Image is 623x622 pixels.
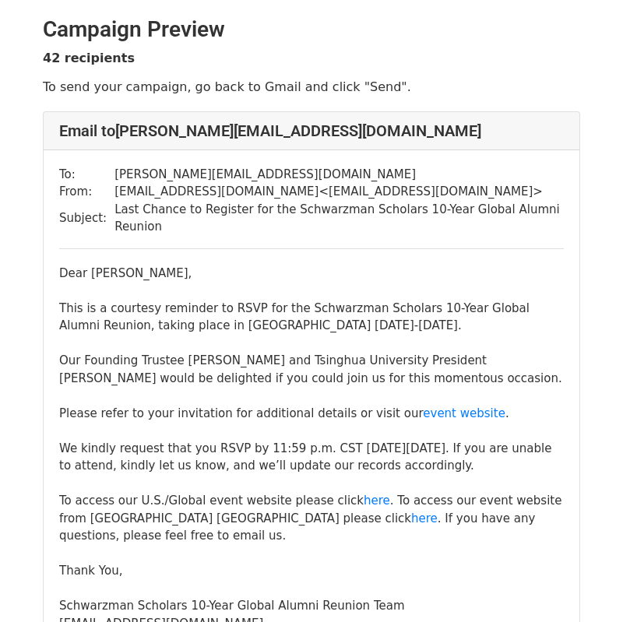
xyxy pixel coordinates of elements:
strong: 42 recipients [43,51,135,65]
td: Last Chance to Register for the Schwarzman Scholars 10-Year Global Alumni Reunion [114,201,564,236]
h2: Campaign Preview [43,16,580,43]
span: Please refer to your invitation for additional details or visit our [59,406,423,420]
td: Subject: [59,201,114,236]
p: To send your campaign, go back to Gmail and click "Send". [43,79,580,95]
span: We kindly request that you RSVP by 11:59 p.m. CST [DATE][DATE]. If you are unable to attend, kind... [59,441,551,473]
a: here [411,511,438,525]
a: here [364,494,390,508]
td: To: [59,166,114,184]
td: From: [59,183,114,201]
td: [PERSON_NAME][EMAIL_ADDRESS][DOMAIN_NAME] [114,166,564,184]
td: [EMAIL_ADDRESS][DOMAIN_NAME] < [EMAIL_ADDRESS][DOMAIN_NAME] > [114,183,564,201]
span: . [505,406,509,420]
span: Dear [PERSON_NAME], [59,266,192,280]
h4: Email to [PERSON_NAME][EMAIL_ADDRESS][DOMAIN_NAME] [59,121,564,140]
span: Our Founding Trustee [PERSON_NAME] and Tsinghua University President [PERSON_NAME] would be delig... [59,353,562,385]
span: This is a courtesy reminder to RSVP for the Schwarzman Scholars 10-Year Global Alumni Reunion, ta... [59,301,530,333]
a: event website [423,406,505,420]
